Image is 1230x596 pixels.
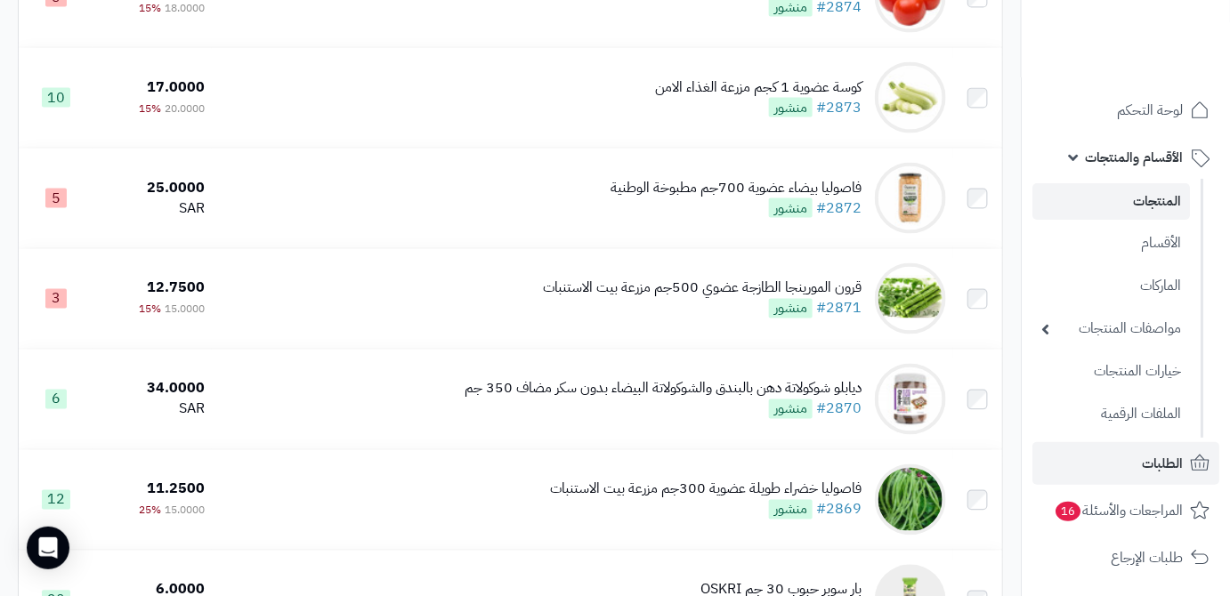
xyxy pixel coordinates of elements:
[875,62,946,133] img: كوسة عضوية 1 كجم مزرعة الغذاء الامن
[100,178,205,198] div: 25.0000
[550,479,862,500] div: فاصوليا خضراء طويلة عضوية 300جم مزرعة بيت الاستنبات
[1032,310,1190,348] a: مواصفات المنتجات
[875,263,946,334] img: قرون المورينجا الطازجة عضوي 500جم مزرعة بيت الاستنبات
[1054,498,1183,523] span: المراجعات والأسئلة
[1032,442,1219,485] a: الطلبات
[42,88,70,108] span: 10
[147,278,205,299] span: 12.7500
[165,101,205,117] span: 20.0000
[769,399,813,419] span: منشور
[1032,183,1190,220] a: المنتجات
[1142,451,1183,476] span: الطلبات
[543,278,862,299] div: قرون المورينجا الطازجة عضوي 500جم مزرعة بيت الاستنبات
[1032,224,1190,262] a: الأقسام
[816,399,862,420] a: #2870
[165,503,205,519] span: 15.0000
[1032,267,1190,305] a: الماركات
[1032,536,1219,579] a: طلبات الإرجاع
[1111,545,1183,570] span: طلبات الإرجاع
[816,197,862,219] a: #2872
[1109,44,1213,81] img: logo-2.png
[611,178,862,198] div: فاصوليا بيضاء عضوية 700جم مطبوخة الوطنية
[816,499,862,520] a: #2869
[100,198,205,219] div: SAR
[1056,501,1080,520] span: 16
[1085,145,1183,170] span: الأقسام والمنتجات
[147,77,205,98] span: 17.0000
[100,379,205,399] div: 34.0000
[465,379,862,399] div: ديابلو شوكولاتة دهن بالبندق والشوكولاتة البيضاء بدون سكر مضاف 350 جم
[139,302,161,318] span: 15%
[45,189,67,208] span: 5
[45,390,67,409] span: 6
[816,97,862,118] a: #2873
[769,98,813,117] span: منشور
[1032,489,1219,532] a: المراجعات والأسئلة16
[769,299,813,318] span: منشور
[1032,352,1190,391] a: خيارات المنتجات
[875,464,946,536] img: فاصوليا خضراء طويلة عضوية 300جم مزرعة بيت الاستنبات
[875,163,946,234] img: فاصوليا بيضاء عضوية 700جم مطبوخة الوطنية
[45,289,67,309] span: 3
[147,479,205,500] span: 11.2500
[1032,89,1219,132] a: لوحة التحكم
[27,527,69,569] div: Open Intercom Messenger
[1032,395,1190,433] a: الملفات الرقمية
[139,101,161,117] span: 15%
[816,298,862,319] a: #2871
[139,503,161,519] span: 25%
[875,364,946,435] img: ديابلو شوكولاتة دهن بالبندق والشوكولاتة البيضاء بدون سكر مضاف 350 جم
[1117,98,1183,123] span: لوحة التحكم
[769,198,813,218] span: منشور
[165,302,205,318] span: 15.0000
[769,500,813,519] span: منشور
[655,77,862,98] div: كوسة عضوية 1 كجم مزرعة الغذاء الامن
[100,399,205,420] div: SAR
[42,490,70,510] span: 12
